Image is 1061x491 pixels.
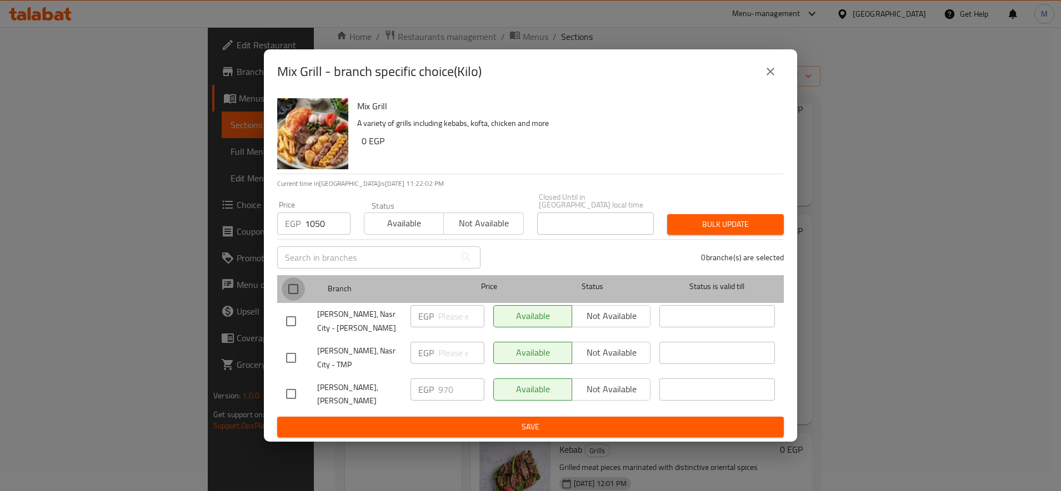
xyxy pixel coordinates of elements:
p: EGP [418,310,434,323]
h2: Mix Grill - branch specific choice(Kilo) [277,63,482,80]
button: Save [277,417,784,437]
input: Please enter price [438,378,484,401]
button: Bulk update [667,214,784,235]
span: [PERSON_NAME], [PERSON_NAME] [317,381,402,408]
input: Please enter price [438,305,484,327]
span: Branch [328,282,443,296]
span: Price [452,280,526,293]
span: Available [369,215,439,231]
button: close [757,58,784,85]
input: Please enter price [438,342,484,364]
p: A variety of grills including kebabs, kofta, chicken and more [357,117,775,130]
span: Status is valid till [659,280,775,293]
h6: Mix Grill [357,98,775,114]
p: Current time in [GEOGRAPHIC_DATA] is [DATE] 11:22:02 PM [277,179,784,189]
input: Please enter price [305,212,351,235]
span: [PERSON_NAME], Nasr City - [PERSON_NAME] [317,307,402,335]
span: Not available [448,215,519,231]
p: EGP [418,383,434,396]
span: Save [286,420,775,434]
h6: 0 EGP [362,133,775,149]
span: [PERSON_NAME], Nasr City - TMP [317,344,402,372]
img: Mix Grill [277,98,348,169]
button: Available [364,212,444,235]
button: Not available [443,212,523,235]
p: EGP [285,217,301,230]
span: Status [535,280,650,293]
p: EGP [418,346,434,360]
span: Bulk update [676,217,775,231]
p: 0 branche(s) are selected [701,252,784,263]
input: Search in branches [277,246,455,269]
